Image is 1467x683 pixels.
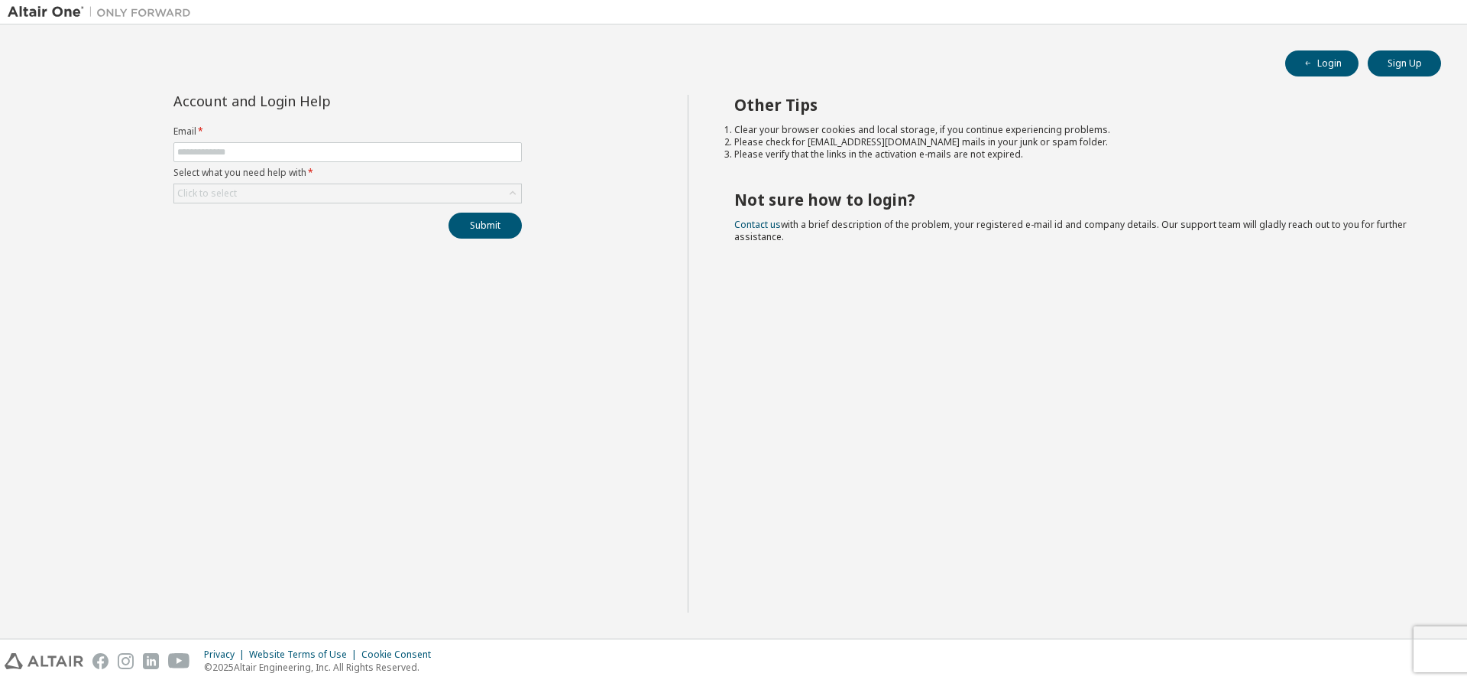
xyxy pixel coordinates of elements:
img: altair_logo.svg [5,653,83,669]
li: Please verify that the links in the activation e-mails are not expired. [734,148,1414,161]
li: Please check for [EMAIL_ADDRESS][DOMAIN_NAME] mails in your junk or spam folder. [734,136,1414,148]
div: Website Terms of Use [249,649,361,661]
div: Click to select [174,184,521,203]
label: Select what you need help with [173,167,522,179]
p: © 2025 Altair Engineering, Inc. All Rights Reserved. [204,661,440,674]
button: Login [1285,50,1359,76]
button: Sign Up [1368,50,1441,76]
li: Clear your browser cookies and local storage, if you continue experiencing problems. [734,124,1414,136]
img: Altair One [8,5,199,20]
h2: Not sure how to login? [734,190,1414,210]
div: Click to select [177,187,237,200]
img: facebook.svg [92,653,108,669]
button: Submit [449,213,522,239]
div: Account and Login Help [173,95,452,107]
div: Privacy [204,649,249,661]
img: linkedin.svg [143,653,159,669]
label: Email [173,125,522,138]
a: Contact us [734,218,781,231]
h2: Other Tips [734,95,1414,115]
img: instagram.svg [118,653,134,669]
div: Cookie Consent [361,649,440,661]
img: youtube.svg [168,653,190,669]
span: with a brief description of the problem, your registered e-mail id and company details. Our suppo... [734,218,1407,243]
